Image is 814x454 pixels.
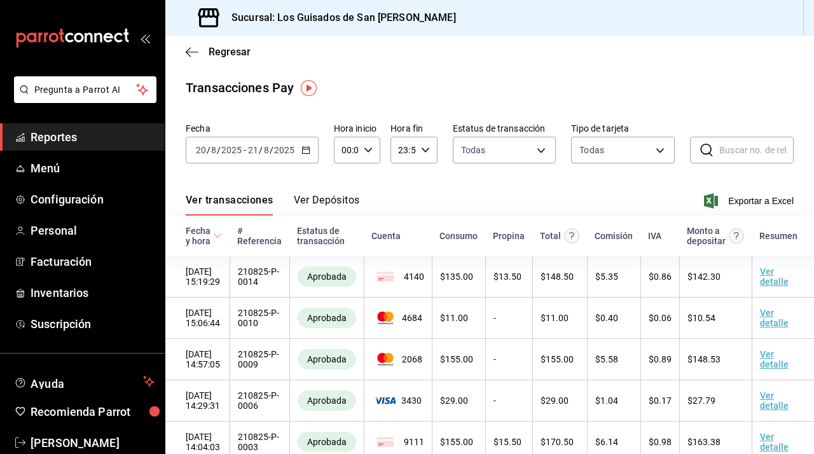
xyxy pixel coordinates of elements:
[9,92,156,106] a: Pregunta a Parrot AI
[493,231,525,241] div: Propina
[302,272,352,282] span: Aprobada
[270,145,273,155] span: /
[485,339,532,380] td: -
[485,298,532,339] td: -
[564,228,579,244] svg: Este monto equivale al total pagado por el comensal antes de aplicar Comisión e IVA.
[439,231,478,241] div: Consumo
[541,313,569,323] span: $ 11.00
[186,194,273,216] button: Ver transacciones
[298,266,356,287] div: Transacciones cobradas de manera exitosa.
[649,437,672,447] span: $ 0.98
[595,354,618,364] span: $ 5.58
[595,231,633,241] div: Comisión
[31,160,155,177] span: Menú
[760,266,789,287] a: Ver detalle
[595,396,618,406] span: $ 1.04
[649,272,672,282] span: $ 0.86
[186,78,294,97] div: Transacciones Pay
[440,396,468,406] span: $ 29.00
[165,380,230,422] td: [DATE] 14:29:31
[302,437,352,447] span: Aprobada
[372,434,424,450] span: 9111
[244,145,246,155] span: -
[719,137,794,163] input: Buscar no. de referencia
[259,145,263,155] span: /
[493,272,521,282] span: $ 13.50
[247,145,259,155] input: --
[31,128,155,146] span: Reportes
[760,390,789,411] a: Ver detalle
[541,354,574,364] span: $ 155.00
[301,80,317,96] img: Tooltip marker
[302,354,352,364] span: Aprobada
[302,396,352,406] span: Aprobada
[31,253,155,270] span: Facturación
[165,256,230,298] td: [DATE] 15:19:29
[31,374,138,389] span: Ayuda
[390,124,437,133] label: Hora fin
[273,145,295,155] input: ----
[541,272,574,282] span: $ 148.50
[210,145,217,155] input: --
[649,354,672,364] span: $ 0.89
[186,226,210,246] div: Fecha y hora
[230,339,289,380] td: 210825-P-0009
[31,403,155,420] span: Recomienda Parrot
[186,194,360,216] div: navigation tabs
[649,313,672,323] span: $ 0.06
[31,284,155,301] span: Inventarios
[440,313,468,323] span: $ 11.00
[230,298,289,339] td: 210825-P-0010
[687,313,715,323] span: $ 10.54
[571,124,675,133] label: Tipo de tarjeta
[648,231,661,241] div: IVA
[298,308,356,328] div: Transacciones cobradas de manera exitosa.
[453,124,556,133] label: Estatus de transacción
[595,437,618,447] span: $ 6.14
[687,226,726,246] div: Monto a depositar
[217,145,221,155] span: /
[371,231,401,241] div: Cuenta
[221,145,242,155] input: ----
[334,124,380,133] label: Hora inicio
[687,354,721,364] span: $ 148.53
[541,396,569,406] span: $ 29.00
[440,437,473,447] span: $ 155.00
[237,226,282,246] div: # Referencia
[687,437,721,447] span: $ 163.38
[207,145,210,155] span: /
[579,144,604,156] div: Todas
[31,315,155,333] span: Suscripción
[687,396,715,406] span: $ 27.79
[372,396,424,406] span: 3430
[440,354,473,364] span: $ 155.00
[707,193,794,209] button: Exportar a Excel
[541,437,574,447] span: $ 170.50
[195,145,207,155] input: --
[186,46,251,58] button: Regresar
[540,231,561,241] div: Total
[14,76,156,103] button: Pregunta a Parrot AI
[294,194,360,216] button: Ver Depósitos
[687,272,721,282] span: $ 142.30
[595,313,618,323] span: $ 0.40
[440,272,473,282] span: $ 135.00
[186,226,222,246] span: Fecha y hora
[165,298,230,339] td: [DATE] 15:06:44
[221,10,456,25] h3: Sucursal: Los Guisados de San [PERSON_NAME]
[485,380,532,422] td: -
[649,396,672,406] span: $ 0.17
[760,432,789,452] a: Ver detalle
[34,83,137,97] span: Pregunta a Parrot AI
[263,145,270,155] input: --
[31,434,155,451] span: [PERSON_NAME]
[759,231,797,241] div: Resumen
[165,339,230,380] td: [DATE] 14:57:05
[230,256,289,298] td: 210825-P-0014
[461,144,486,156] span: Todas
[209,46,251,58] span: Regresar
[186,124,319,133] label: Fecha
[595,272,618,282] span: $ 5.35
